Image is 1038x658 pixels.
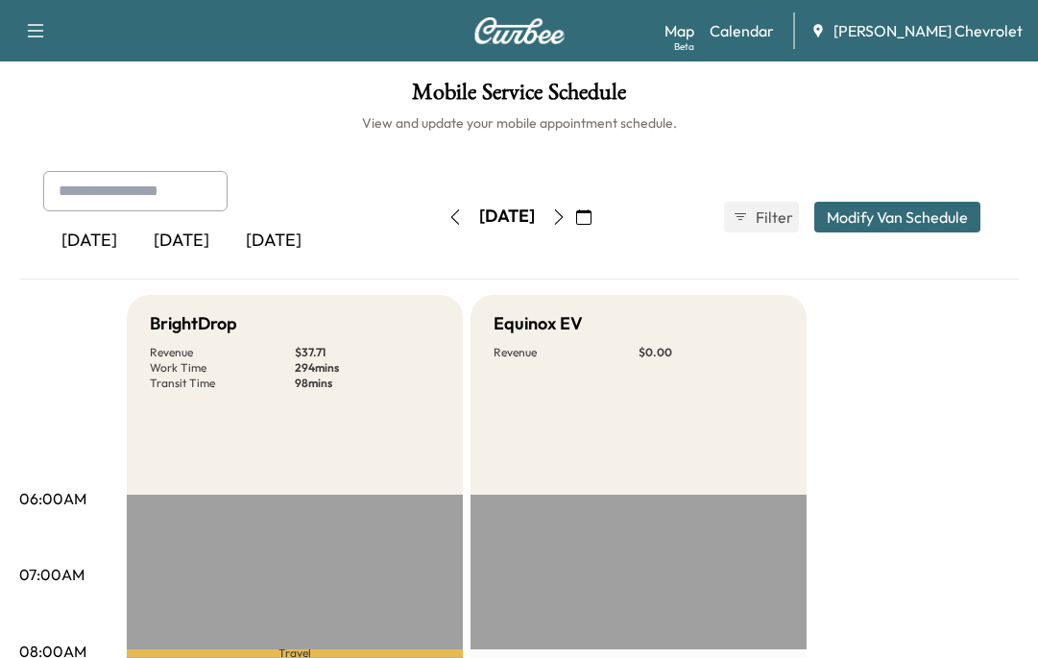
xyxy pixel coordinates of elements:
p: Transit Time [150,376,295,391]
div: [DATE] [43,219,135,263]
p: Revenue [150,345,295,360]
p: $ 0.00 [639,345,784,360]
p: 294 mins [295,360,440,376]
p: Work Time [150,360,295,376]
button: Filter [724,202,799,232]
button: Modify Van Schedule [814,202,980,232]
a: MapBeta [664,19,694,42]
p: 06:00AM [19,487,86,510]
div: [DATE] [228,219,320,263]
p: $ 37.71 [295,345,440,360]
img: Curbee Logo [473,17,566,44]
p: Travel [127,649,463,657]
p: 98 mins [295,376,440,391]
div: [DATE] [479,205,535,229]
div: Beta [674,39,694,54]
h5: BrightDrop [150,310,237,337]
span: [PERSON_NAME] Chevrolet [833,19,1023,42]
h5: Equinox EV [494,310,583,337]
p: 07:00AM [19,563,84,586]
span: Filter [756,206,790,229]
h1: Mobile Service Schedule [19,81,1019,113]
p: Revenue [494,345,639,360]
div: [DATE] [135,219,228,263]
h6: View and update your mobile appointment schedule. [19,113,1019,133]
a: Calendar [710,19,774,42]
